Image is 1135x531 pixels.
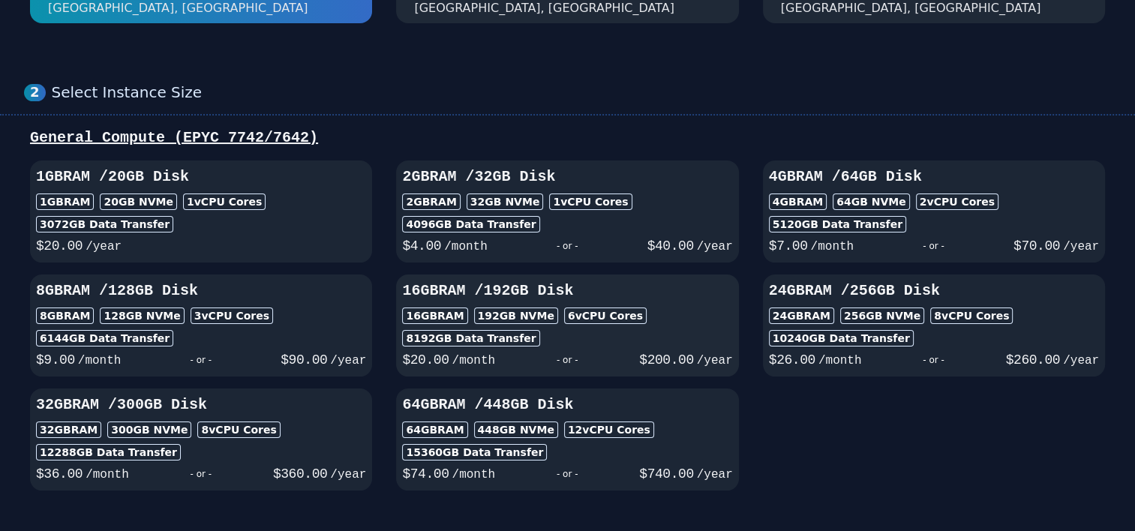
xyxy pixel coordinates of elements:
[36,330,173,346] div: 6144 GB Data Transfer
[396,274,738,376] button: 16GBRAM /192GB Disk16GBRAM192GB NVMe6vCPU Cores8192GB Data Transfer$20.00/month- or -$200.00/year
[474,307,558,324] div: 192 GB NVMe
[647,238,694,253] span: $ 40.00
[818,354,862,367] span: /month
[402,421,467,438] div: 64GB RAM
[452,354,495,367] span: /month
[86,240,122,253] span: /year
[330,354,366,367] span: /year
[1063,354,1099,367] span: /year
[402,330,539,346] div: 8192 GB Data Transfer
[402,466,449,481] span: $ 74.00
[402,193,460,210] div: 2GB RAM
[121,349,281,370] div: - or -
[697,354,733,367] span: /year
[763,274,1105,376] button: 24GBRAM /256GB Disk24GBRAM256GB NVMe8vCPU Cores10240GB Data Transfer$26.00/month- or -$260.00/year
[30,160,372,262] button: 1GBRAM /20GB Disk1GBRAM20GB NVMe1vCPU Cores3072GB Data Transfer$20.00/year
[639,352,693,367] span: $ 200.00
[769,166,1099,187] h3: 4GB RAM / 64 GB Disk
[916,193,998,210] div: 2 vCPU Cores
[769,330,914,346] div: 10240 GB Data Transfer
[396,388,738,490] button: 64GBRAM /448GB Disk64GBRAM448GB NVMe12vCPU Cores15360GB Data Transfer$74.00/month- or -$740.00/year
[78,354,122,367] span: /month
[697,240,733,253] span: /year
[1013,238,1060,253] span: $ 70.00
[769,280,1099,301] h3: 24GB RAM / 256 GB Disk
[402,280,732,301] h3: 16GB RAM / 192 GB Disk
[36,421,101,438] div: 32GB RAM
[191,307,273,324] div: 3 vCPU Cores
[129,463,273,484] div: - or -
[840,307,924,324] div: 256 GB NVMe
[24,127,1111,148] div: General Compute (EPYC 7742/7642)
[769,193,827,210] div: 4GB RAM
[30,274,372,376] button: 8GBRAM /128GB Disk8GBRAM128GB NVMe3vCPU Cores6144GB Data Transfer$9.00/month- or -$90.00/year
[183,193,266,210] div: 1 vCPU Cores
[36,193,94,210] div: 1GB RAM
[396,160,738,262] button: 2GBRAM /32GB Disk2GBRAM32GB NVMe1vCPU Cores4096GB Data Transfer$4.00/month- or -$40.00/year
[769,238,808,253] span: $ 7.00
[854,235,1013,256] div: - or -
[86,468,129,481] span: /month
[52,83,1111,102] div: Select Instance Size
[36,352,75,367] span: $ 9.00
[402,166,732,187] h3: 2GB RAM / 32 GB Disk
[474,421,558,438] div: 448 GB NVMe
[833,193,910,210] div: 64 GB NVMe
[402,238,441,253] span: $ 4.00
[402,444,547,460] div: 15360 GB Data Transfer
[36,238,83,253] span: $ 20.00
[273,466,327,481] span: $ 360.00
[402,352,449,367] span: $ 20.00
[564,421,654,438] div: 12 vCPU Cores
[100,307,184,324] div: 128 GB NVMe
[30,388,372,490] button: 32GBRAM /300GB Disk32GBRAM300GB NVMe8vCPU Cores12288GB Data Transfer$36.00/month- or -$360.00/year
[930,307,1013,324] div: 8 vCPU Cores
[1006,352,1060,367] span: $ 260.00
[639,466,693,481] span: $ 740.00
[1063,240,1099,253] span: /year
[495,349,639,370] div: - or -
[36,280,366,301] h3: 8GB RAM / 128 GB Disk
[769,216,906,232] div: 5120 GB Data Transfer
[810,240,854,253] span: /month
[402,394,732,415] h3: 64GB RAM / 448 GB Disk
[36,394,366,415] h3: 32GB RAM / 300 GB Disk
[769,352,815,367] span: $ 26.00
[452,468,495,481] span: /month
[36,307,94,324] div: 8GB RAM
[36,216,173,232] div: 3072 GB Data Transfer
[763,160,1105,262] button: 4GBRAM /64GB Disk4GBRAM64GB NVMe2vCPU Cores5120GB Data Transfer$7.00/month- or -$70.00/year
[549,193,632,210] div: 1 vCPU Cores
[769,307,834,324] div: 24GB RAM
[488,235,647,256] div: - or -
[861,349,1005,370] div: - or -
[107,421,191,438] div: 300 GB NVMe
[197,421,280,438] div: 8 vCPU Cores
[36,166,366,187] h3: 1GB RAM / 20 GB Disk
[402,307,467,324] div: 16GB RAM
[697,468,733,481] span: /year
[36,444,181,460] div: 12288 GB Data Transfer
[495,463,639,484] div: - or -
[36,466,83,481] span: $ 36.00
[281,352,327,367] span: $ 90.00
[564,307,647,324] div: 6 vCPU Cores
[330,468,366,481] span: /year
[24,84,46,101] div: 2
[467,193,544,210] div: 32 GB NVMe
[100,193,177,210] div: 20 GB NVMe
[402,216,539,232] div: 4096 GB Data Transfer
[444,240,488,253] span: /month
